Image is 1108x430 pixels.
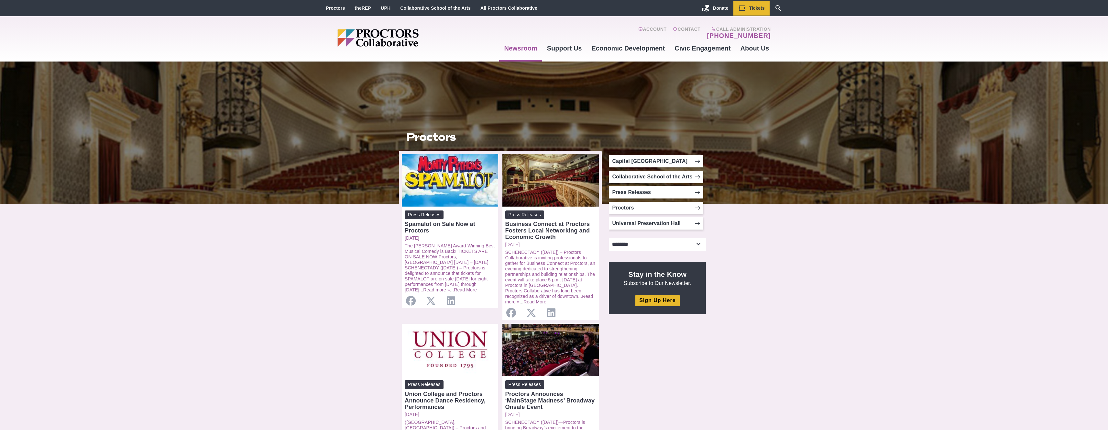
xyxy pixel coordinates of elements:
[697,1,733,16] a: Donate
[505,380,596,410] a: Press Releases Proctors Announces ‘MainStage Madness’ Broadway Onsale Event
[673,27,700,40] a: Contact
[733,1,770,16] a: Tickets
[587,40,670,57] a: Economic Development
[707,32,771,40] a: [PHONE_NUMBER]
[609,186,703,198] a: Press Releases
[405,243,495,292] a: The [PERSON_NAME] Award-Winning Best Musical Comedy is Back! TICKETS ARE ON SALE NOW Proctors, [G...
[617,270,698,287] p: Subscribe to Our Newsletter.
[505,250,596,305] p: ...
[505,294,593,304] a: Read more »
[713,6,728,11] span: Donate
[405,380,495,410] a: Press Releases Union College and Proctors Announce Dance Residency, Performances
[480,6,537,11] a: All Proctors Collaborative
[405,391,495,410] div: Union College and Proctors Announce Dance Residency, Performances
[523,299,546,304] a: Read More
[505,380,544,389] span: Press Releases
[670,40,735,57] a: Civic Engagement
[355,6,371,11] a: theREP
[609,217,703,230] a: Universal Preservation Hall
[505,412,596,417] a: [DATE]
[638,27,666,40] a: Account
[505,250,595,299] a: SCHENECTADY ([DATE]) – Proctors Collaborative is inviting professionals to gather for Business Co...
[705,27,771,32] span: Call Administration
[505,242,596,247] a: [DATE]
[381,6,390,11] a: UPH
[499,40,542,57] a: Newsroom
[736,40,774,57] a: About Us
[405,235,495,241] a: [DATE]
[505,210,596,240] a: Press Releases Business Connect at Proctors Fosters Local Networking and Economic Growth
[405,210,495,234] a: Press Releases Spamalot on Sale Now at Proctors
[405,412,495,417] a: [DATE]
[405,380,444,389] span: Press Releases
[400,6,471,11] a: Collaborative School of the Arts
[749,6,765,11] span: Tickets
[609,171,703,183] a: Collaborative School of the Arts
[609,238,706,251] select: Select category
[629,270,687,278] strong: Stay in the Know
[423,287,450,292] a: Read more »
[635,295,679,306] a: Sign Up Here
[407,131,594,143] h1: Proctors
[770,1,787,16] a: Search
[326,6,345,11] a: Proctors
[505,210,544,219] span: Press Releases
[337,29,468,47] img: Proctors logo
[454,287,477,292] a: Read More
[505,391,596,410] div: Proctors Announces ‘MainStage Madness’ Broadway Onsale Event
[405,210,444,219] span: Press Releases
[505,221,596,240] div: Business Connect at Proctors Fosters Local Networking and Economic Growth
[405,243,495,293] p: ...
[405,221,495,234] div: Spamalot on Sale Now at Proctors
[542,40,587,57] a: Support Us
[609,155,703,167] a: Capital [GEOGRAPHIC_DATA]
[609,202,703,214] a: Proctors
